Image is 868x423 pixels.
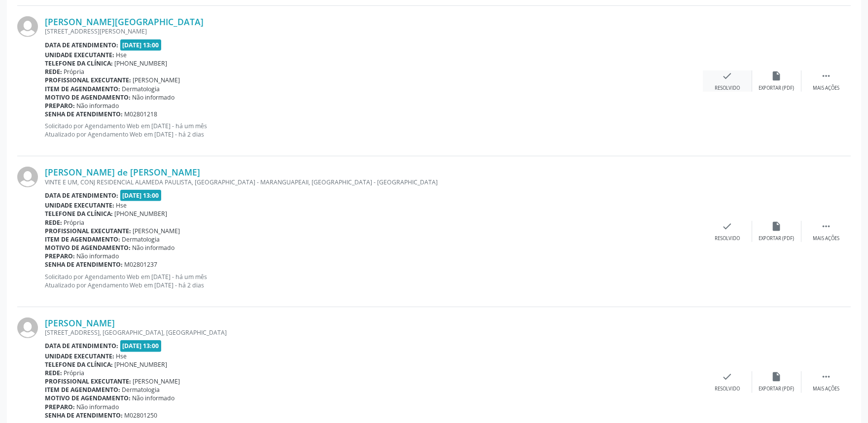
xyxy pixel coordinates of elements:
span: Hse [116,201,127,210]
b: Rede: [45,218,62,227]
div: Mais ações [813,386,839,392]
div: Resolvido [715,235,740,242]
span: [DATE] 13:00 [120,340,162,352]
span: [PERSON_NAME] [133,76,180,84]
b: Data de atendimento: [45,41,118,49]
p: Solicitado por Agendamento Web em [DATE] - há um mês Atualizado por Agendamento Web em [DATE] - h... [45,122,703,139]
a: [PERSON_NAME] de [PERSON_NAME] [45,167,200,177]
div: Exportar (PDF) [759,235,795,242]
b: Item de agendamento: [45,386,120,394]
span: Não informado [133,93,175,102]
b: Preparo: [45,403,75,411]
i: insert_drive_file [771,221,782,232]
b: Motivo de agendamento: [45,244,131,252]
div: Exportar (PDF) [759,85,795,92]
b: Unidade executante: [45,51,114,59]
div: Mais ações [813,85,839,92]
b: Data de atendimento: [45,342,118,350]
span: [DATE] 13:00 [120,190,162,201]
b: Preparo: [45,102,75,110]
b: Item de agendamento: [45,235,120,244]
span: Própria [64,68,85,76]
span: Hse [116,51,127,59]
b: Profissional executante: [45,227,131,235]
b: Senha de atendimento: [45,260,123,269]
span: [PHONE_NUMBER] [115,59,168,68]
span: Dermatologia [122,85,160,93]
span: [PERSON_NAME] [133,377,180,386]
b: Telefone da clínica: [45,210,113,218]
b: Preparo: [45,252,75,260]
b: Profissional executante: [45,377,131,386]
span: Própria [64,218,85,227]
a: [PERSON_NAME][GEOGRAPHIC_DATA] [45,16,204,27]
b: Senha de atendimento: [45,110,123,118]
span: Própria [64,369,85,377]
div: Resolvido [715,386,740,392]
span: M02801250 [125,411,158,420]
span: Hse [116,352,127,360]
b: Telefone da clínica: [45,59,113,68]
img: img [17,167,38,187]
b: Item de agendamento: [45,85,120,93]
span: Não informado [77,403,119,411]
img: img [17,317,38,338]
span: [PHONE_NUMBER] [115,360,168,369]
span: Não informado [133,244,175,252]
i:  [821,70,832,81]
b: Motivo de agendamento: [45,93,131,102]
i:  [821,371,832,382]
i: check [722,221,733,232]
div: [STREET_ADDRESS], [GEOGRAPHIC_DATA], [GEOGRAPHIC_DATA] [45,328,703,337]
span: [PHONE_NUMBER] [115,210,168,218]
b: Motivo de agendamento: [45,394,131,402]
div: [STREET_ADDRESS][PERSON_NAME] [45,27,703,35]
span: Dermatologia [122,235,160,244]
i: check [722,371,733,382]
span: [DATE] 13:00 [120,39,162,51]
span: Não informado [77,102,119,110]
span: [PERSON_NAME] [133,227,180,235]
i:  [821,221,832,232]
b: Telefone da clínica: [45,360,113,369]
b: Rede: [45,68,62,76]
span: Não informado [133,394,175,402]
b: Senha de atendimento: [45,411,123,420]
span: M02801237 [125,260,158,269]
b: Rede: [45,369,62,377]
p: Solicitado por Agendamento Web em [DATE] - há um mês Atualizado por Agendamento Web em [DATE] - h... [45,273,703,289]
div: Exportar (PDF) [759,386,795,392]
b: Profissional executante: [45,76,131,84]
b: Unidade executante: [45,352,114,360]
i: insert_drive_file [771,70,782,81]
span: M02801218 [125,110,158,118]
b: Unidade executante: [45,201,114,210]
div: Resolvido [715,85,740,92]
a: [PERSON_NAME] [45,317,115,328]
b: Data de atendimento: [45,191,118,200]
i: insert_drive_file [771,371,782,382]
img: img [17,16,38,37]
span: Não informado [77,252,119,260]
div: VINTE E UM, CONJ RESIDENCIAL ALAMEDA PAULISTA, [GEOGRAPHIC_DATA] - MARANGUAPEAII, [GEOGRAPHIC_DAT... [45,178,703,186]
i: check [722,70,733,81]
span: Dermatologia [122,386,160,394]
div: Mais ações [813,235,839,242]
